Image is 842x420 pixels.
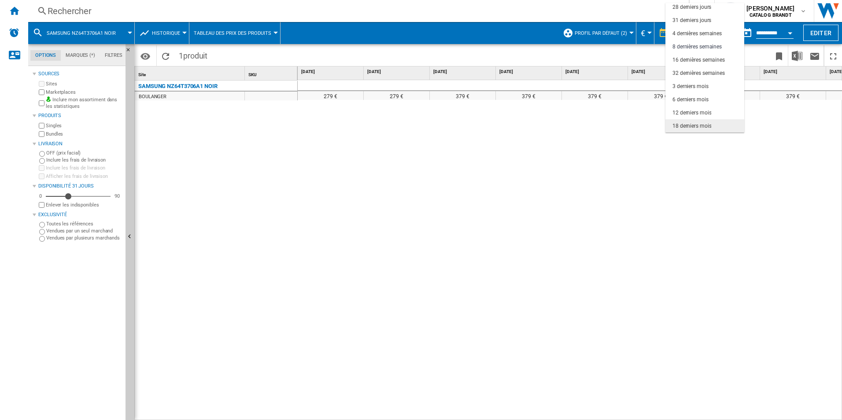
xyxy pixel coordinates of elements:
[672,122,711,130] div: 18 derniers mois
[672,109,711,117] div: 12 derniers mois
[672,30,722,37] div: 4 dernières semaines
[672,43,722,51] div: 8 dernières semaines
[672,96,709,103] div: 6 derniers mois
[672,4,711,11] div: 28 derniers jours
[672,17,711,24] div: 31 derniers jours
[672,83,709,90] div: 3 derniers mois
[672,56,725,64] div: 16 dernières semaines
[672,70,725,77] div: 32 dernières semaines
